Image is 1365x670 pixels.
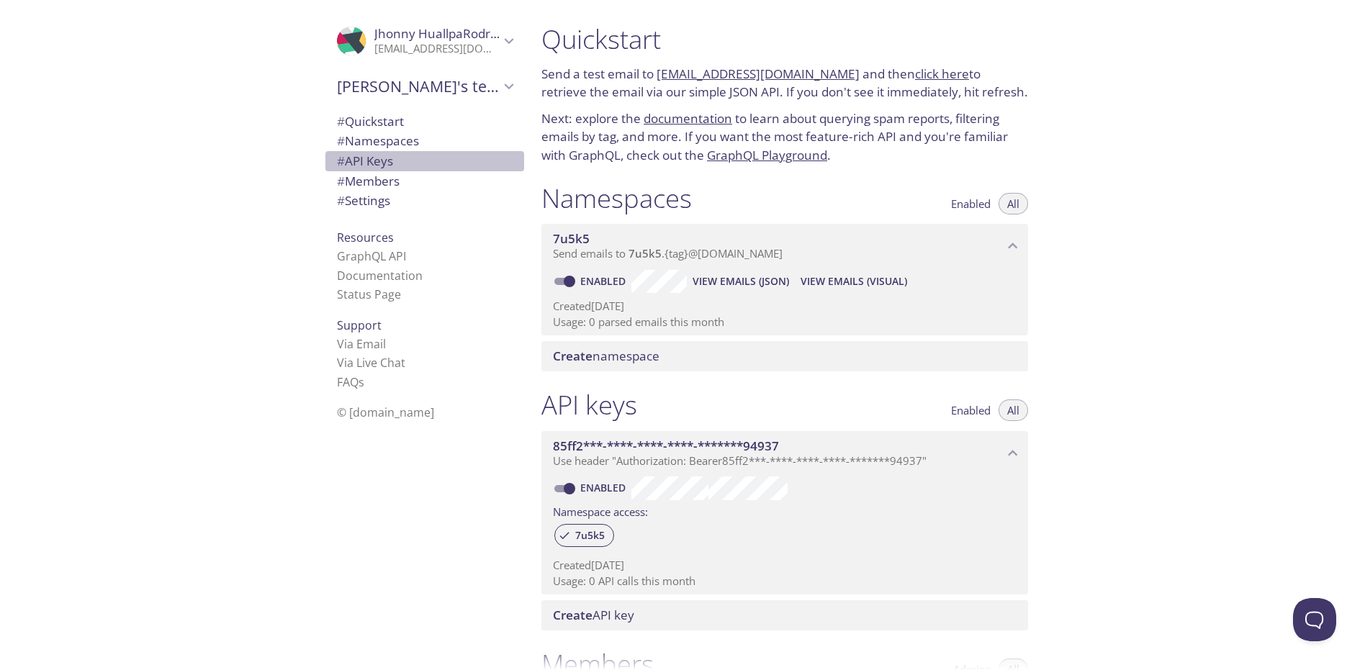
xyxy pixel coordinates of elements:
[337,76,500,96] span: [PERSON_NAME]'s team
[337,355,405,371] a: Via Live Chat
[553,574,1017,589] p: Usage: 0 API calls this month
[657,65,860,82] a: [EMAIL_ADDRESS][DOMAIN_NAME]
[687,270,795,293] button: View Emails (JSON)
[1293,598,1336,641] iframe: Help Scout Beacon - Open
[374,25,521,42] span: Jhonny HuallpaRodriguez
[325,17,524,65] div: Jhonny HuallpaRodriguez
[553,607,593,623] span: Create
[553,246,783,261] span: Send emails to . {tag} @[DOMAIN_NAME]
[337,317,382,333] span: Support
[578,274,631,288] a: Enabled
[553,314,1017,330] p: Usage: 0 parsed emails this month
[541,109,1028,165] p: Next: explore the to learn about querying spam reports, filtering emails by tag, and more. If you...
[629,246,662,261] span: 7u5k5
[337,192,345,209] span: #
[337,192,390,209] span: Settings
[553,500,648,521] label: Namespace access:
[337,286,401,302] a: Status Page
[707,147,827,163] a: GraphQL Playground
[553,558,1017,573] p: Created [DATE]
[325,151,524,171] div: API Keys
[553,348,593,364] span: Create
[337,173,400,189] span: Members
[337,113,404,130] span: Quickstart
[801,273,907,290] span: View Emails (Visual)
[337,404,434,420] span: © [DOMAIN_NAME]
[374,42,500,56] p: [EMAIL_ADDRESS][DOMAIN_NAME]
[693,273,789,290] span: View Emails (JSON)
[337,113,345,130] span: #
[337,173,345,189] span: #
[553,607,634,623] span: API key
[541,224,1028,268] div: 7u5k5 namespace
[942,399,999,421] button: Enabled
[337,336,386,352] a: Via Email
[795,270,913,293] button: View Emails (Visual)
[337,132,345,149] span: #
[325,68,524,105] div: Jhonny's team
[325,131,524,151] div: Namespaces
[541,389,637,421] h1: API keys
[541,65,1028,101] p: Send a test email to and then to retrieve the email via our simple JSON API. If you don't see it ...
[553,230,590,247] span: 7u5k5
[541,341,1028,371] div: Create namespace
[554,524,614,547] div: 7u5k5
[644,110,732,127] a: documentation
[337,268,423,284] a: Documentation
[541,23,1028,55] h1: Quickstart
[337,153,345,169] span: #
[337,153,393,169] span: API Keys
[578,481,631,494] a: Enabled
[915,65,969,82] a: click here
[325,171,524,191] div: Members
[942,193,999,214] button: Enabled
[337,230,394,245] span: Resources
[541,182,692,214] h1: Namespaces
[337,132,419,149] span: Namespaces
[541,600,1028,630] div: Create API Key
[337,248,406,264] a: GraphQL API
[553,299,1017,314] p: Created [DATE]
[567,529,613,542] span: 7u5k5
[359,374,364,390] span: s
[553,348,659,364] span: namespace
[325,191,524,211] div: Team Settings
[325,112,524,132] div: Quickstart
[337,374,364,390] a: FAQ
[999,193,1028,214] button: All
[999,399,1028,421] button: All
